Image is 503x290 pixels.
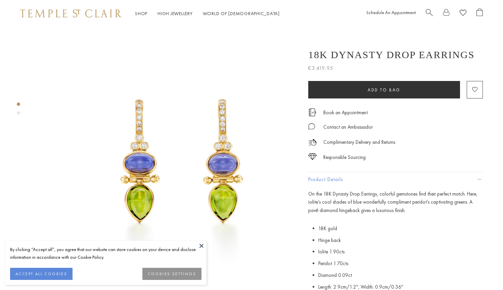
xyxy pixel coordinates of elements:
[318,225,337,232] span: 18K gold
[203,10,280,16] a: World of [DEMOGRAPHIC_DATA]World of [DEMOGRAPHIC_DATA]
[17,101,20,120] div: Product gallery navigation
[308,153,317,160] img: icon_sourcing.svg
[135,9,280,18] nav: Main navigation
[323,123,373,131] div: Contact an Ambassador
[323,138,395,147] p: Complimentary Delivery and Returns
[323,153,366,162] div: Responsible Sourcing
[323,109,368,116] a: Book an Appointment
[10,268,73,280] button: ACCEPT ALL COOKIES
[368,87,401,93] span: Add to bag
[308,64,333,73] span: €3.419,95
[10,246,201,261] div: By clicking “Accept all”, you agree that our website can store cookies on your device and disclos...
[308,109,316,116] img: icon_appointment.svg
[308,191,477,214] span: On the 18K Dynasty Drop Earrings, colorful gemstones find their perfect match. Here, iolite’s coo...
[44,27,298,282] img: 18K Dynasty Drop Earrings
[426,8,433,19] a: Search
[308,138,317,147] img: icon_delivery.svg
[308,172,483,187] button: Product Details
[157,10,193,16] a: High JewelleryHigh Jewellery
[318,272,352,279] span: Diamond 0.09ct
[308,123,315,130] img: MessageIcon-01_2.svg
[366,9,416,15] a: Schedule An Appointment
[135,10,147,16] a: ShopShop
[460,8,466,19] a: View Wishlist
[20,9,122,17] img: Temple St. Clair
[476,8,483,19] a: Open Shopping Bag
[318,248,345,255] span: Iolite 1.90cts
[308,49,474,60] h1: 18K Dynasty Drop Earrings
[318,237,341,244] span: Hinge back
[318,260,348,267] span: Peridot 1.70cts
[469,258,496,283] iframe: Gorgias live chat messenger
[308,81,460,98] button: Add to bag
[142,268,201,280] button: COOKIES SETTINGS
